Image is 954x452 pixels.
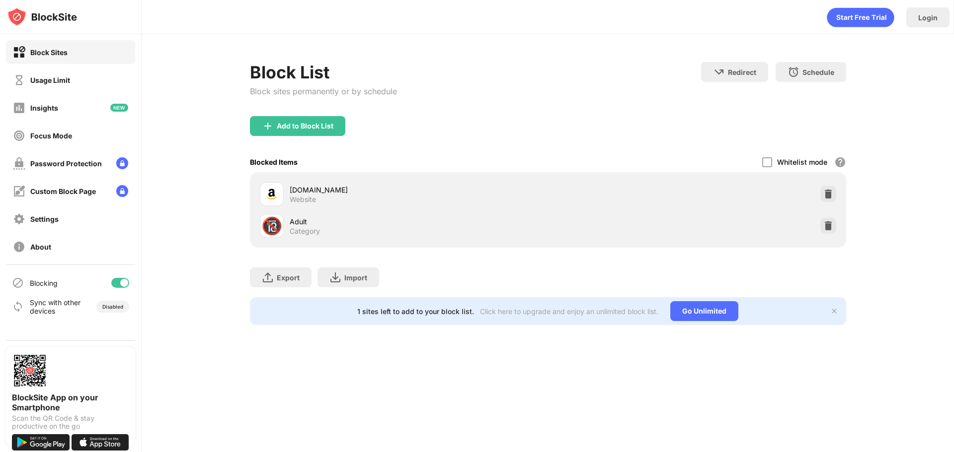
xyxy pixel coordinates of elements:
div: Disabled [102,304,123,310]
div: About [30,243,51,251]
div: Schedule [802,68,834,76]
div: Category [290,227,320,236]
img: password-protection-off.svg [13,157,25,170]
div: Whitelist mode [777,158,827,166]
div: Settings [30,215,59,223]
img: logo-blocksite.svg [7,7,77,27]
div: Website [290,195,316,204]
div: Blocking [30,279,58,287]
img: customize-block-page-off.svg [13,185,25,197]
div: Password Protection [30,159,102,168]
div: Login [918,13,938,22]
img: insights-off.svg [13,102,25,114]
div: Sync with other devices [30,298,81,315]
div: Insights [30,104,58,112]
img: x-button.svg [830,307,838,315]
div: Click here to upgrade and enjoy an unlimited block list. [480,307,658,316]
div: Block Sites [30,48,68,57]
div: Adult [290,216,548,227]
div: [DOMAIN_NAME] [290,185,548,195]
div: Block List [250,62,397,82]
div: Go Unlimited [670,301,738,321]
div: 🔞 [261,216,282,236]
div: Blocked Items [250,158,298,166]
div: Add to Block List [277,122,333,130]
div: Custom Block Page [30,187,96,195]
div: Scan the QR Code & stay productive on the go [12,414,129,430]
div: BlockSite App on your Smartphone [12,392,129,412]
img: get-it-on-google-play.svg [12,434,70,451]
div: Redirect [728,68,756,76]
img: block-on.svg [13,46,25,59]
img: lock-menu.svg [116,185,128,197]
div: Usage Limit [30,76,70,84]
img: focus-off.svg [13,129,25,142]
img: blocking-icon.svg [12,277,24,289]
div: Export [277,273,300,282]
img: sync-icon.svg [12,301,24,313]
img: settings-off.svg [13,213,25,225]
div: Focus Mode [30,131,72,140]
img: lock-menu.svg [116,157,128,169]
img: options-page-qr-code.png [12,353,48,388]
img: download-on-the-app-store.svg [72,434,129,451]
div: Block sites permanently or by schedule [250,86,397,96]
img: favicons [266,188,278,200]
img: time-usage-off.svg [13,74,25,86]
div: Import [344,273,367,282]
div: animation [827,7,894,27]
img: about-off.svg [13,241,25,253]
img: new-icon.svg [110,104,128,112]
div: 1 sites left to add to your block list. [357,307,474,316]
